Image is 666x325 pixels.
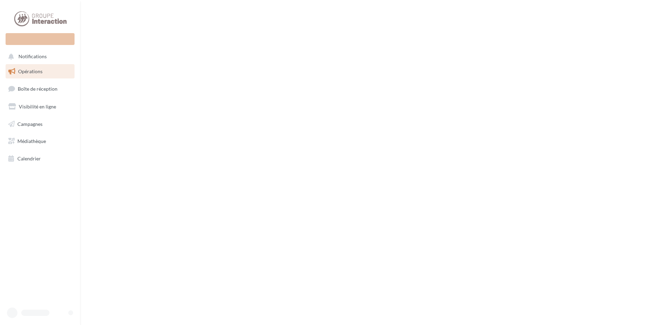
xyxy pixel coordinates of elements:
[4,117,76,131] a: Campagnes
[4,151,76,166] a: Calendrier
[17,156,41,161] span: Calendrier
[4,64,76,79] a: Opérations
[6,33,75,45] div: Nouvelle campagne
[19,104,56,109] span: Visibilité en ligne
[4,99,76,114] a: Visibilité en ligne
[18,54,47,60] span: Notifications
[18,68,42,74] span: Opérations
[17,121,42,127] span: Campagnes
[4,134,76,149] a: Médiathèque
[4,81,76,96] a: Boîte de réception
[17,138,46,144] span: Médiathèque
[18,86,57,92] span: Boîte de réception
